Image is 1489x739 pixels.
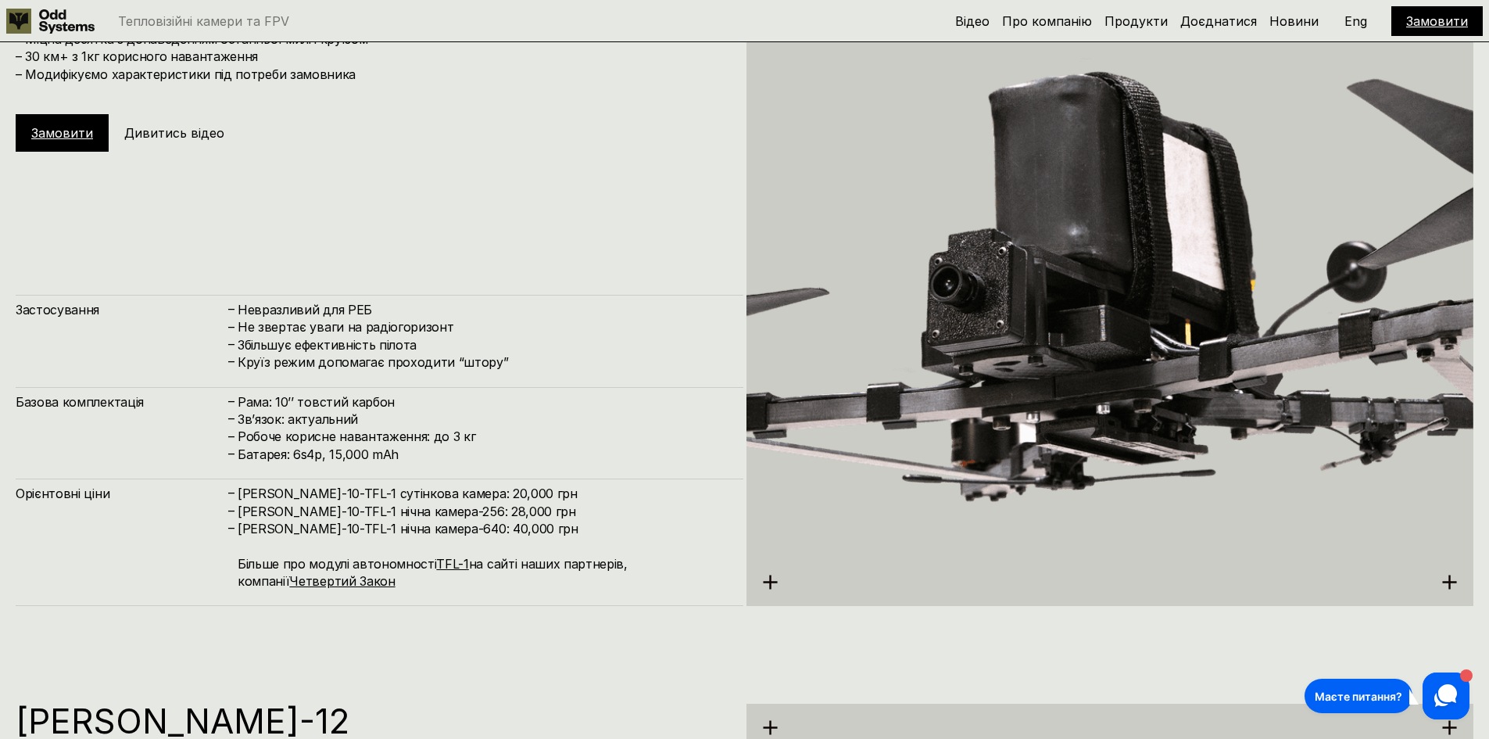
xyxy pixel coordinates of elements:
h1: [PERSON_NAME]-12 [16,704,728,738]
p: Тепловізійні камери та FPV [118,15,289,27]
h4: – [228,393,234,410]
a: Відео [955,13,990,29]
h4: Рама: 10’’ товстий карбон [238,393,728,411]
h5: Дивитись відео [124,124,224,142]
h4: – [228,519,234,536]
h4: Орієнтовні ціни [16,485,227,502]
iframe: HelpCrunch [1301,669,1473,723]
a: Доєднатися [1180,13,1257,29]
h4: – [228,427,234,444]
a: TFL-1 [436,556,468,572]
h4: Збільшує ефективність пілота [238,336,728,353]
p: Eng [1344,15,1367,27]
h4: – [228,445,234,462]
h4: Невразливий для РЕБ [238,301,728,318]
a: Замовити [31,125,93,141]
a: Новини [1269,13,1319,29]
h4: [PERSON_NAME]-10-TFL-1 нічна камера-640: 40,000 грн Більше про модулі автономності на сайті наших... [238,520,728,590]
h4: Зв’язок: актуальний [238,411,728,428]
a: Четвертий Закон [289,573,395,589]
h4: – [228,317,234,335]
h4: – [228,335,234,353]
h4: – [228,353,234,370]
h4: – [228,300,234,317]
h4: Базова комплектація [16,393,227,411]
a: Замовити [1406,13,1468,29]
h4: – [228,502,234,519]
h4: – [228,410,234,427]
h4: [PERSON_NAME]-10-TFL-1 сутінкова камера: 20,000 грн [238,485,728,502]
h4: Круїз режим допомагає проходити “штору” [238,353,728,371]
h4: – Міцна десятка з донаведенням останньої милі і круїзом – 30 км+ з 1кг корисного навантаження – М... [16,30,728,83]
h4: – [228,484,234,501]
h4: [PERSON_NAME]-10-TFL-1 нічна камера-256: 28,000 грн [238,503,728,520]
h4: Батарея: 6s4p, 15,000 mAh [238,446,728,463]
h4: Застосування [16,301,227,318]
h4: Не звертає уваги на радіогоризонт [238,318,728,335]
a: Продукти [1104,13,1168,29]
a: Про компанію [1002,13,1092,29]
h4: Робоче корисне навантаження: до 3 кг [238,428,728,445]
